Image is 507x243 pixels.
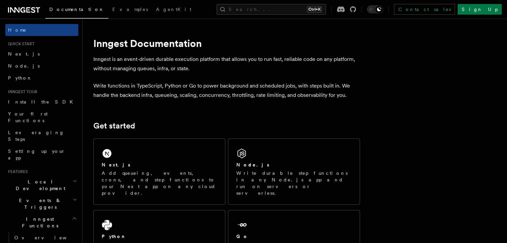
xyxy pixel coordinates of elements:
[394,4,455,15] a: Contact sales
[8,111,48,123] span: Your first Functions
[5,89,37,95] span: Inngest tour
[8,130,64,142] span: Leveraging Steps
[307,6,322,13] kbd: Ctrl+K
[5,197,73,210] span: Events & Triggers
[93,121,135,130] a: Get started
[8,63,40,69] span: Node.js
[5,176,78,194] button: Local Development
[5,213,78,232] button: Inngest Functions
[5,169,28,174] span: Features
[5,60,78,72] a: Node.js
[5,178,73,192] span: Local Development
[5,216,72,229] span: Inngest Functions
[458,4,502,15] a: Sign Up
[102,161,130,168] h2: Next.js
[5,194,78,213] button: Events & Triggers
[93,55,360,73] p: Inngest is an event-driven durable execution platform that allows you to run fast, reliable code ...
[108,2,152,18] a: Examples
[5,96,78,108] a: Install the SDK
[5,145,78,164] a: Setting up your app
[217,4,326,15] button: Search...Ctrl+K
[156,7,191,12] span: AgentKit
[236,161,269,168] h2: Node.js
[93,81,360,100] p: Write functions in TypeScript, Python or Go to power background and scheduled jobs, with steps bu...
[112,7,148,12] span: Examples
[5,41,34,47] span: Quick start
[45,2,108,19] a: Documentation
[367,5,383,13] button: Toggle dark mode
[152,2,195,18] a: AgentKit
[102,233,126,240] h2: Python
[236,170,352,196] p: Write durable step functions in any Node.js app and run on servers or serverless.
[49,7,104,12] span: Documentation
[5,48,78,60] a: Next.js
[5,24,78,36] a: Home
[14,235,83,240] span: Overview
[5,126,78,145] a: Leveraging Steps
[8,75,32,81] span: Python
[102,170,217,196] p: Add queueing, events, crons, and step functions to your Next app on any cloud provider.
[8,99,77,105] span: Install the SDK
[5,72,78,84] a: Python
[8,51,40,57] span: Next.js
[8,148,65,160] span: Setting up your app
[8,27,27,33] span: Home
[93,138,225,205] a: Next.jsAdd queueing, events, crons, and step functions to your Next app on any cloud provider.
[228,138,360,205] a: Node.jsWrite durable step functions in any Node.js app and run on servers or serverless.
[236,233,248,240] h2: Go
[5,108,78,126] a: Your first Functions
[93,37,360,49] h1: Inngest Documentation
